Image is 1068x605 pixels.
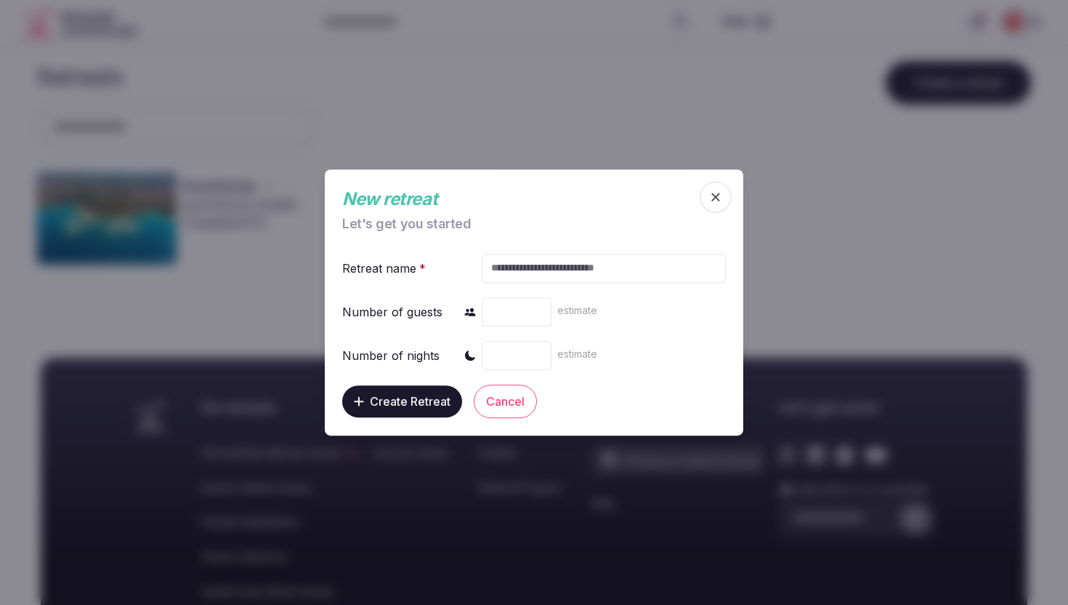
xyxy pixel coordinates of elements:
[474,385,537,418] button: Cancel
[342,260,429,277] div: Retreat name
[370,394,450,409] span: Create Retreat
[342,347,440,364] div: Number of nights
[342,217,697,231] div: Let's get you started
[557,304,597,316] span: estimate
[557,348,597,360] span: estimate
[342,187,697,212] div: New retreat
[342,303,442,321] div: Number of guests
[342,385,462,417] button: Create Retreat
